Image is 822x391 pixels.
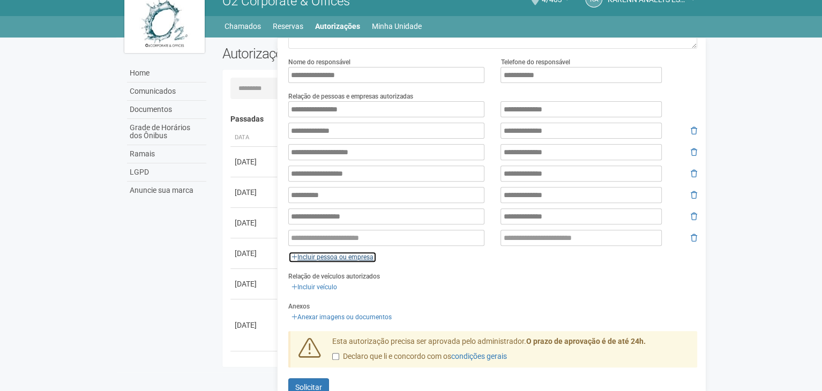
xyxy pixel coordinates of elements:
i: Remover [691,213,697,220]
label: Relação de veículos autorizados [288,272,380,281]
a: condições gerais [451,352,507,360]
i: Remover [691,148,697,156]
a: Anuncie sua marca [127,182,206,199]
i: Remover [691,170,697,177]
a: Minha Unidade [372,19,422,34]
a: Documentos [127,101,206,119]
input: Declaro que li e concordo com oscondições gerais [332,353,339,360]
div: [DATE] [235,320,274,330]
i: Remover [691,127,697,134]
a: Incluir pessoa ou empresa [288,251,377,263]
a: Autorizações [315,19,360,34]
a: Chamados [225,19,261,34]
div: [DATE] [235,248,274,259]
div: [DATE] [235,279,274,289]
a: Anexar imagens ou documentos [288,311,395,323]
th: Data [230,129,279,147]
div: [DATE] [235,187,274,198]
a: Reservas [273,19,303,34]
a: Home [127,64,206,82]
a: Ramais [127,145,206,163]
i: Remover [691,234,697,242]
label: Telefone do responsável [500,57,570,67]
div: Esta autorização precisa ser aprovada pelo administrador. [324,336,697,367]
a: Grade de Horários dos Ônibus [127,119,206,145]
label: Anexos [288,302,310,311]
label: Declaro que li e concordo com os [332,351,507,362]
div: [DATE] [235,156,274,167]
label: Nome do responsável [288,57,350,67]
i: Remover [691,191,697,199]
a: LGPD [127,163,206,182]
strong: O prazo de aprovação é de até 24h. [526,337,646,345]
h2: Autorizações [222,46,452,62]
label: Relação de pessoas e empresas autorizadas [288,92,413,101]
h4: Passadas [230,115,690,123]
a: Incluir veículo [288,281,340,293]
a: Comunicados [127,82,206,101]
div: [DATE] [235,217,274,228]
